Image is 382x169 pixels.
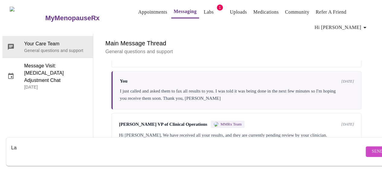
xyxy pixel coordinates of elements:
[199,6,218,18] button: Labs
[24,62,88,84] span: Message Visit: [MEDICAL_DATA] Adjustment Chat
[230,8,247,16] a: Uploads
[315,23,368,32] span: Hi [PERSON_NAME]
[10,7,44,29] img: MyMenopauseRx Logo
[138,8,167,16] a: Appointments
[174,7,197,16] a: Messaging
[105,48,368,55] p: General questions and support
[171,5,199,18] button: Messaging
[283,6,312,18] button: Community
[253,8,279,16] a: Medications
[316,8,346,16] a: Refer a Friend
[11,142,364,161] textarea: Send a message about your appointment
[119,122,207,127] span: [PERSON_NAME] VP of Clinical Operations
[24,47,88,54] p: General questions and support
[2,36,93,58] div: Your Care TeamGeneral questions and support
[44,8,124,29] a: MyMenopauseRx
[120,79,127,84] span: You
[285,8,310,16] a: Community
[119,132,354,146] div: Hi [PERSON_NAME], We have received all your results, and they are currently pending review by you...
[105,38,368,48] h6: Main Message Thread
[341,79,354,84] span: [DATE]
[2,58,93,94] div: Message Visit: [MEDICAL_DATA] Adjustment Chat[DATE]
[251,6,281,18] button: Medications
[24,40,88,47] span: Your Care Team
[341,122,354,127] span: [DATE]
[204,8,214,16] a: Labs
[227,6,249,18] button: Uploads
[45,14,100,22] h3: MyMenopauseRx
[313,6,349,18] button: Refer a Friend
[214,122,219,127] img: MMRX
[24,84,88,90] p: [DATE]
[120,87,354,102] div: I just called and asked them to fax all results to you. I was told it was being done in the next ...
[312,21,371,34] button: Hi [PERSON_NAME]
[220,122,242,127] span: MMRx Team
[217,5,223,11] span: 1
[136,6,170,18] button: Appointments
